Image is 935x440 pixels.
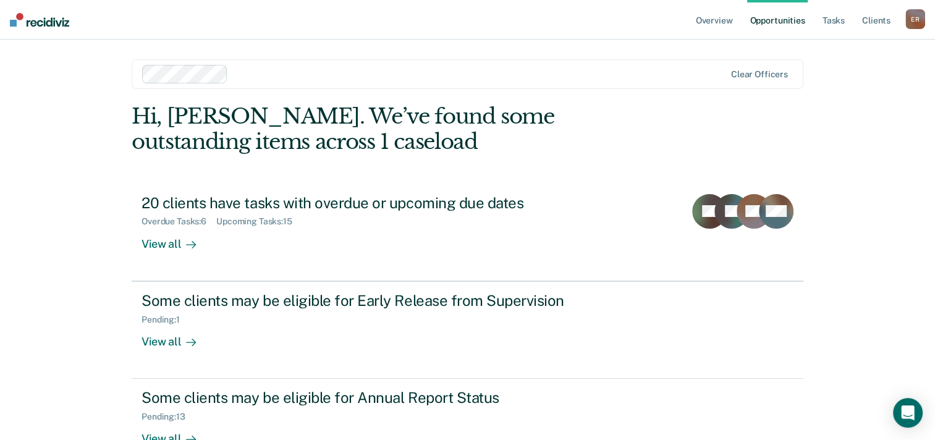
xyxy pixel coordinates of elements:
img: Recidiviz [10,13,69,27]
div: Hi, [PERSON_NAME]. We’ve found some outstanding items across 1 caseload [132,104,669,154]
div: Upcoming Tasks : 15 [216,216,302,227]
div: View all [142,324,211,349]
a: Some clients may be eligible for Early Release from SupervisionPending:1View all [132,281,803,379]
button: ER [905,9,925,29]
div: 20 clients have tasks with overdue or upcoming due dates [142,194,575,212]
div: Overdue Tasks : 6 [142,216,216,227]
a: 20 clients have tasks with overdue or upcoming due datesOverdue Tasks:6Upcoming Tasks:15View all [132,184,803,281]
div: Pending : 1 [142,315,190,325]
div: Some clients may be eligible for Annual Report Status [142,389,575,407]
div: Pending : 13 [142,412,195,422]
div: E R [905,9,925,29]
div: Some clients may be eligible for Early Release from Supervision [142,292,575,310]
div: Clear officers [731,69,788,80]
div: Open Intercom Messenger [893,398,923,428]
div: View all [142,227,211,251]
